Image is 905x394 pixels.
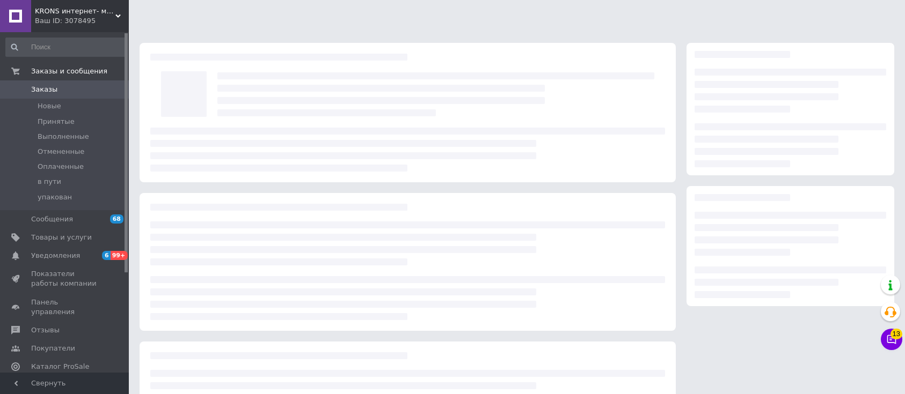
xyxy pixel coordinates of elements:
input: Поиск [5,38,126,57]
span: Новые [38,101,61,111]
span: в пути [38,177,61,187]
span: Оплаченные [38,162,84,172]
span: Заказы [31,85,57,94]
span: Показатели работы компании [31,269,99,288]
span: Принятые [38,117,75,127]
span: Заказы и сообщения [31,66,107,76]
span: Отзывы [31,325,60,335]
span: Уведомления [31,251,80,261]
div: Ваш ID: 3078495 [35,16,129,26]
span: Панель управления [31,298,99,317]
span: 13 [891,329,902,339]
span: Каталог ProSale [31,362,89,371]
span: Выполненные [38,132,89,142]
span: Товары и услуги [31,233,92,242]
span: 6 [102,251,111,260]
span: 68 [110,214,123,224]
span: Отмененные [38,147,84,157]
span: Сообщения [31,214,73,224]
span: Покупатели [31,344,75,353]
span: KRONS интернет- магазин [35,6,115,16]
span: упакован [38,192,72,202]
span: 99+ [111,251,128,260]
button: Чат с покупателем13 [881,329,902,350]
